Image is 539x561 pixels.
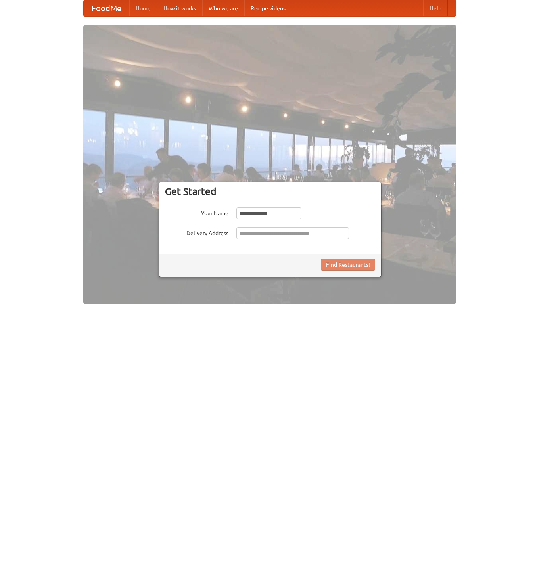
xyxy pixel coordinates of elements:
[202,0,244,16] a: Who we are
[84,0,129,16] a: FoodMe
[165,227,228,237] label: Delivery Address
[244,0,292,16] a: Recipe videos
[157,0,202,16] a: How it works
[165,207,228,217] label: Your Name
[321,259,375,271] button: Find Restaurants!
[423,0,448,16] a: Help
[165,186,375,197] h3: Get Started
[129,0,157,16] a: Home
